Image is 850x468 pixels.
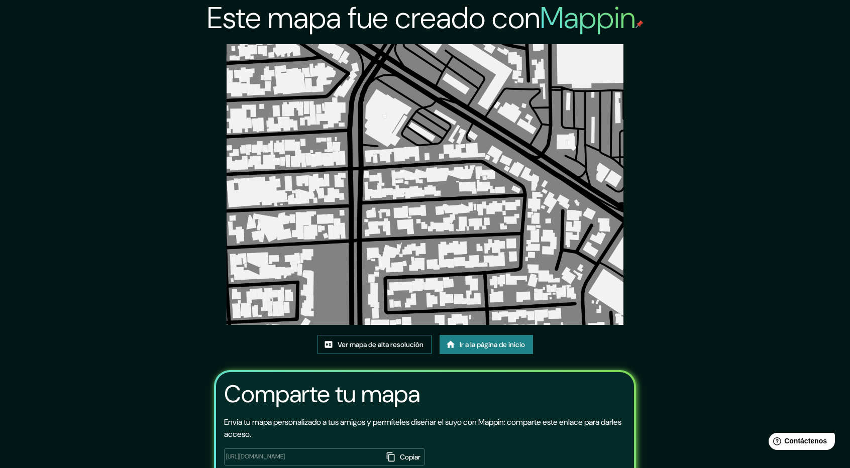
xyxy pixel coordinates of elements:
button: Copiar [383,448,425,465]
a: Ir a la página de inicio [440,335,533,354]
font: Ver mapa de alta resolución [338,340,423,349]
font: Envía tu mapa personalizado a tus amigos y permíteles diseñar el suyo con Mappin: comparte este e... [224,417,621,439]
img: mapa creado [227,44,624,325]
img: pin de mapeo [635,20,644,28]
font: Copiar [400,452,420,461]
a: Ver mapa de alta resolución [317,335,432,354]
font: Ir a la página de inicio [460,340,525,349]
iframe: Lanzador de widgets de ayuda [761,429,839,457]
font: Comparte tu mapa [224,378,420,410]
